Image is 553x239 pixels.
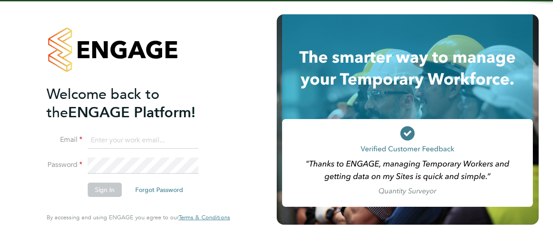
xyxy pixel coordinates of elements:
[128,183,190,197] button: Forgot Password
[88,183,122,197] button: Sign In
[179,214,230,221] a: Terms & Conditions
[47,213,230,221] span: By accessing and using ENGAGE you agree to our
[47,160,82,170] label: Password
[47,85,221,122] h2: ENGAGE Platform!
[88,132,198,149] input: Enter your work email...
[47,135,82,145] label: Email
[47,85,159,121] span: Welcome back to the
